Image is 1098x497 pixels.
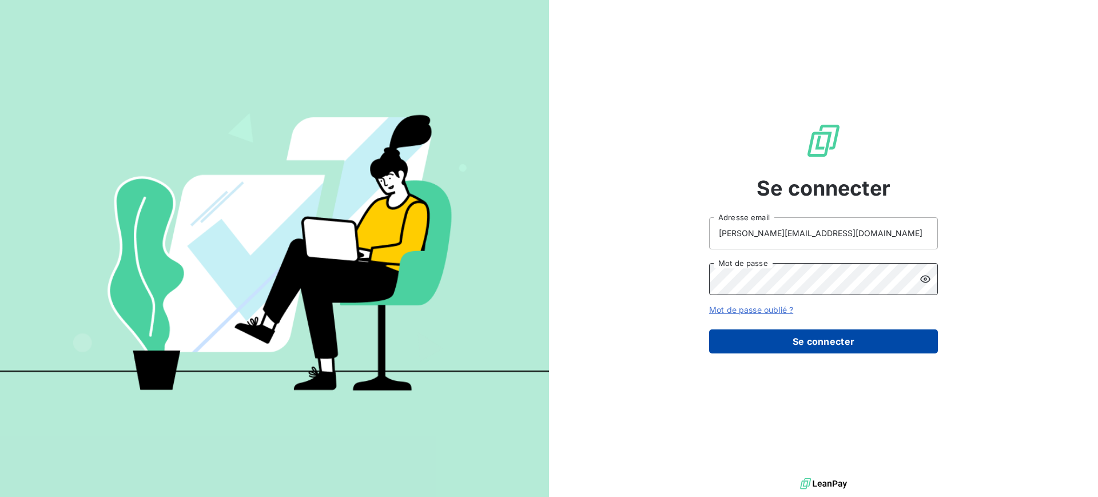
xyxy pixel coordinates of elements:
[800,475,847,492] img: logo
[709,329,938,353] button: Se connecter
[757,173,890,204] span: Se connecter
[805,122,842,159] img: Logo LeanPay
[709,217,938,249] input: placeholder
[709,305,793,315] a: Mot de passe oublié ?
